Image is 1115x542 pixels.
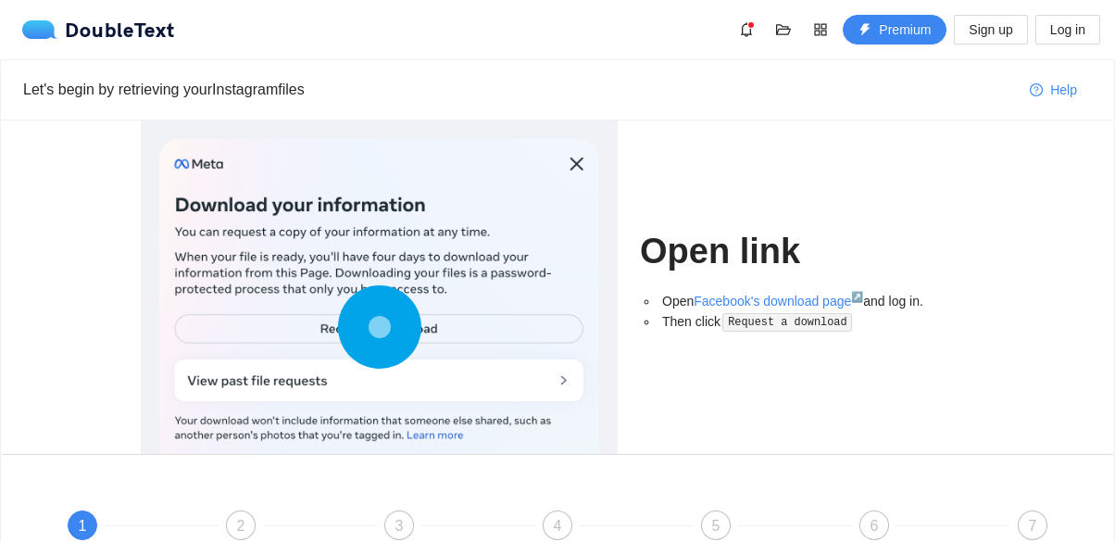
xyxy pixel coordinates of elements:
[640,230,974,273] h1: Open link
[851,291,863,302] sup: ↗
[843,15,946,44] button: thunderboltPremium
[954,15,1027,44] button: Sign up
[658,291,974,311] li: Open and log in.
[858,23,871,38] span: thunderbolt
[722,313,852,332] code: Request a download
[22,20,175,39] a: logoDoubleText
[770,22,797,37] span: folder-open
[1050,19,1085,40] span: Log in
[1035,15,1100,44] button: Log in
[694,294,863,309] a: Facebook's download page↗
[712,518,720,534] span: 5
[23,78,1015,101] div: Let's begin by retrieving your Instagram files
[1015,75,1092,105] button: question-circleHelp
[237,518,245,534] span: 2
[806,15,835,44] button: appstore
[807,22,834,37] span: appstore
[1029,518,1037,534] span: 7
[554,518,562,534] span: 4
[79,518,87,534] span: 1
[658,311,974,333] li: Then click
[879,19,931,40] span: Premium
[871,518,879,534] span: 6
[395,518,404,534] span: 3
[969,19,1012,40] span: Sign up
[1050,80,1077,100] span: Help
[1030,83,1043,98] span: question-circle
[22,20,175,39] div: DoubleText
[22,20,65,39] img: logo
[733,22,760,37] span: bell
[769,15,798,44] button: folder-open
[732,15,761,44] button: bell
